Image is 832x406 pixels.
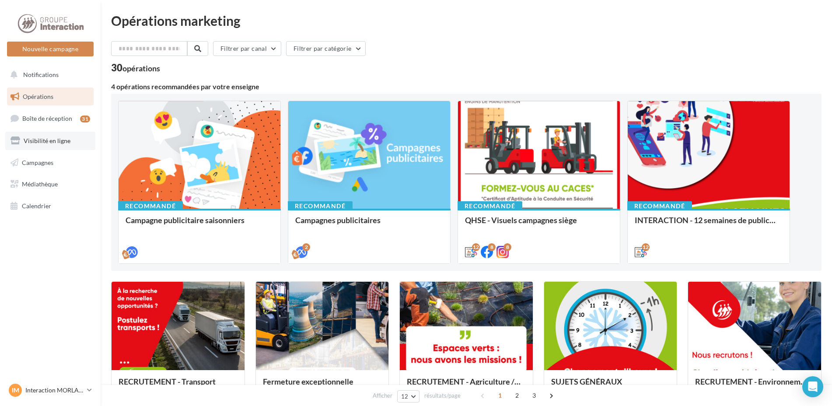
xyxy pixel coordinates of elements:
div: RECRUTEMENT - Transport [119,377,238,395]
div: RECRUTEMENT - Agriculture / Espaces verts [407,377,526,395]
span: résultats/page [424,392,461,400]
div: 8 [488,243,496,251]
div: Campagne publicitaire saisonniers [126,216,273,233]
span: Visibilité en ligne [24,137,70,144]
div: Opérations marketing [111,14,822,27]
div: Recommandé [118,201,183,211]
div: SUJETS GÉNÉRAUX [551,377,670,395]
span: Campagnes [22,158,53,166]
div: 12 [642,243,650,251]
button: Filtrer par catégorie [286,41,366,56]
a: Campagnes [5,154,95,172]
span: Opérations [23,93,53,100]
span: Boîte de réception [22,115,72,122]
div: 4 opérations recommandées par votre enseigne [111,83,822,90]
a: Visibilité en ligne [5,132,95,150]
a: Boîte de réception31 [5,109,95,128]
a: Opérations [5,87,95,106]
p: Interaction MORLAIX [25,386,84,395]
div: 12 [472,243,480,251]
div: 8 [503,243,511,251]
div: 31 [80,115,90,122]
button: 12 [397,390,419,402]
div: RECRUTEMENT - Environnement [695,377,814,395]
div: Recommandé [458,201,522,211]
div: Recommandé [288,201,353,211]
div: INTERACTION - 12 semaines de publication [635,216,783,233]
span: Afficher [373,392,392,400]
div: Fermeture exceptionnelle [263,377,382,395]
button: Filtrer par canal [213,41,281,56]
span: Notifications [23,71,59,78]
span: 12 [401,393,409,400]
button: Nouvelle campagne [7,42,94,56]
div: Open Intercom Messenger [802,376,823,397]
span: 1 [493,388,507,402]
a: Calendrier [5,197,95,215]
div: Campagnes publicitaires [295,216,443,233]
span: 2 [510,388,524,402]
div: opérations [122,64,160,72]
a: IM Interaction MORLAIX [7,382,94,399]
div: QHSE - Visuels campagnes siège [465,216,613,233]
a: Médiathèque [5,175,95,193]
div: Recommandé [627,201,692,211]
span: Médiathèque [22,180,58,188]
div: 30 [111,63,160,73]
div: 2 [302,243,310,251]
span: Calendrier [22,202,51,210]
button: Notifications [5,66,92,84]
span: IM [12,386,19,395]
span: 3 [527,388,541,402]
